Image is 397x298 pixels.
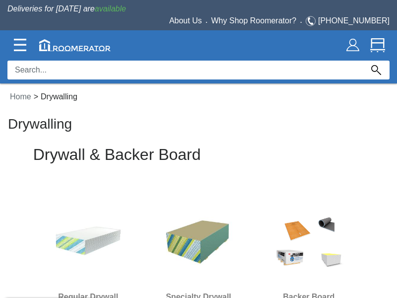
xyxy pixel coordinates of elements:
[51,203,126,277] img: RDWall.jpg
[161,203,236,277] img: WDWall.jpg
[38,91,80,103] label: Drywalling
[211,16,297,25] a: Why Shop Roomerator?
[33,146,364,171] h2: Drywall & Backer Board
[370,38,385,53] img: Cart.svg
[271,203,346,277] img: tile_backer_413.jpg
[296,20,306,24] span: •
[7,4,126,13] span: Deliveries for [DATE] are
[7,92,34,101] a: Home
[202,20,211,24] span: •
[169,16,202,25] a: About Us
[7,61,363,79] input: Search...
[371,65,381,75] img: Search_Icon.svg
[306,15,318,27] img: Telephone.svg
[39,39,111,51] img: roomerator-logo.svg
[318,16,390,25] a: [PHONE_NUMBER]
[95,4,126,13] span: available
[14,39,26,51] img: Categories.svg
[34,91,38,103] label: >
